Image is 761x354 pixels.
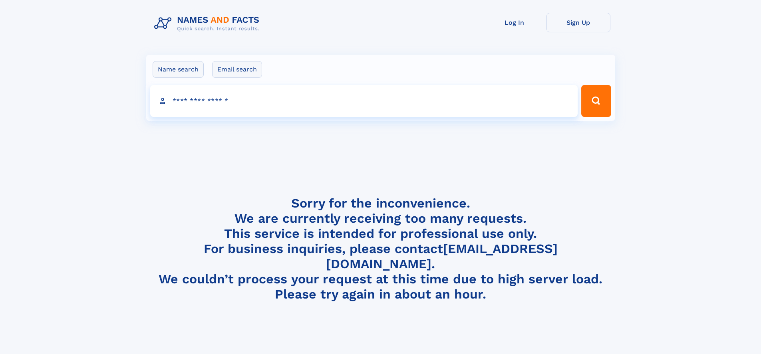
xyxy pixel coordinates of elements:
[546,13,610,32] a: Sign Up
[151,196,610,302] h4: Sorry for the inconvenience. We are currently receiving too many requests. This service is intend...
[483,13,546,32] a: Log In
[212,61,262,78] label: Email search
[151,13,266,34] img: Logo Names and Facts
[581,85,611,117] button: Search Button
[153,61,204,78] label: Name search
[150,85,578,117] input: search input
[326,241,558,271] a: [EMAIL_ADDRESS][DOMAIN_NAME]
